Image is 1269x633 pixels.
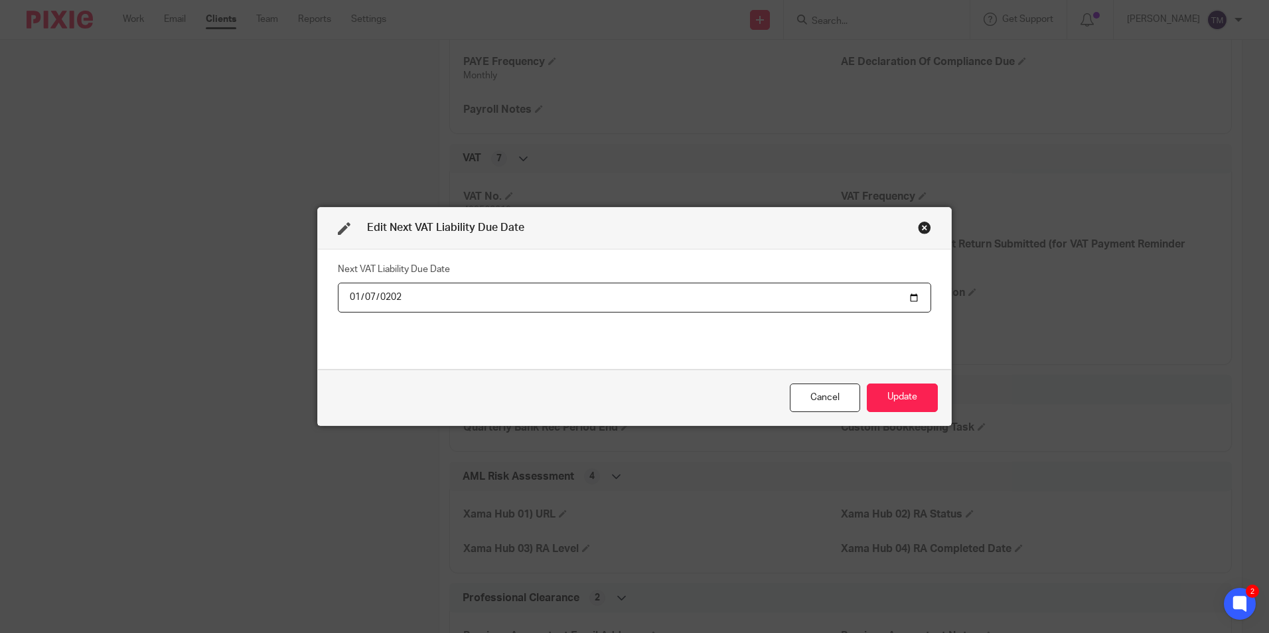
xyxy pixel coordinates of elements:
[867,384,938,412] button: Update
[1246,585,1259,598] div: 2
[338,263,450,276] label: Next VAT Liability Due Date
[367,222,524,233] span: Edit Next VAT Liability Due Date
[790,384,860,412] div: Close this dialog window
[338,283,931,313] input: YYYY-MM-DD
[918,221,931,234] div: Close this dialog window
